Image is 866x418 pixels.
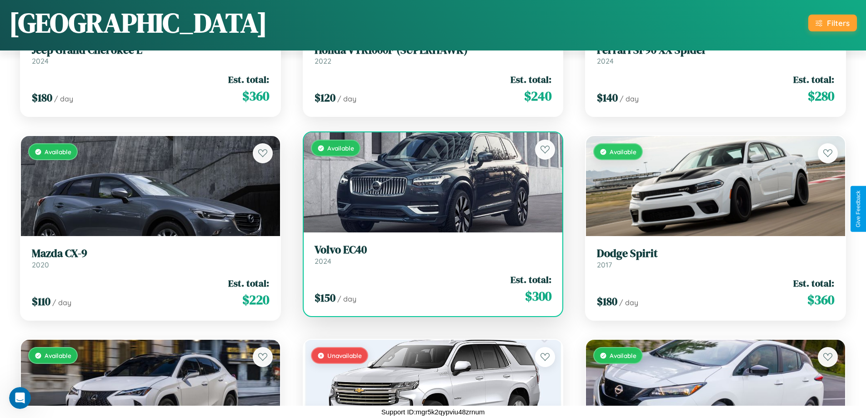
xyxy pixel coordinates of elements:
[597,56,614,65] span: 2024
[45,352,71,359] span: Available
[315,257,331,266] span: 2024
[793,73,834,86] span: Est. total:
[807,291,834,309] span: $ 360
[597,44,834,66] a: Ferrari SF90 XX Spider2024
[597,90,618,105] span: $ 140
[32,44,269,66] a: Jeep Grand Cherokee L2024
[620,94,639,103] span: / day
[337,294,356,303] span: / day
[315,243,552,257] h3: Volvo EC40
[315,44,552,66] a: Honda VTR1000F (SUPERHAWK)2022
[32,294,50,309] span: $ 110
[315,56,331,65] span: 2022
[9,387,31,409] iframe: Intercom live chat
[45,148,71,156] span: Available
[32,56,49,65] span: 2024
[315,90,335,105] span: $ 120
[337,94,356,103] span: / day
[619,298,638,307] span: / day
[54,94,73,103] span: / day
[32,90,52,105] span: $ 180
[32,247,269,260] h3: Mazda CX-9
[610,148,636,156] span: Available
[327,144,354,152] span: Available
[327,352,362,359] span: Unavailable
[597,260,612,269] span: 2017
[228,277,269,290] span: Est. total:
[315,290,335,305] span: $ 150
[597,247,834,260] h3: Dodge Spirit
[32,247,269,269] a: Mazda CX-92020
[315,44,552,57] h3: Honda VTR1000F (SUPERHAWK)
[524,87,551,105] span: $ 240
[315,243,552,266] a: Volvo EC402024
[793,277,834,290] span: Est. total:
[32,260,49,269] span: 2020
[242,87,269,105] span: $ 360
[610,352,636,359] span: Available
[597,294,617,309] span: $ 180
[9,4,267,41] h1: [GEOGRAPHIC_DATA]
[808,15,857,31] button: Filters
[808,87,834,105] span: $ 280
[597,247,834,269] a: Dodge Spirit2017
[827,18,850,28] div: Filters
[52,298,71,307] span: / day
[511,273,551,286] span: Est. total:
[242,291,269,309] span: $ 220
[511,73,551,86] span: Est. total:
[228,73,269,86] span: Est. total:
[525,287,551,305] span: $ 300
[381,406,485,418] p: Support ID: mgr5k2qypviu48zrnum
[855,191,861,227] div: Give Feedback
